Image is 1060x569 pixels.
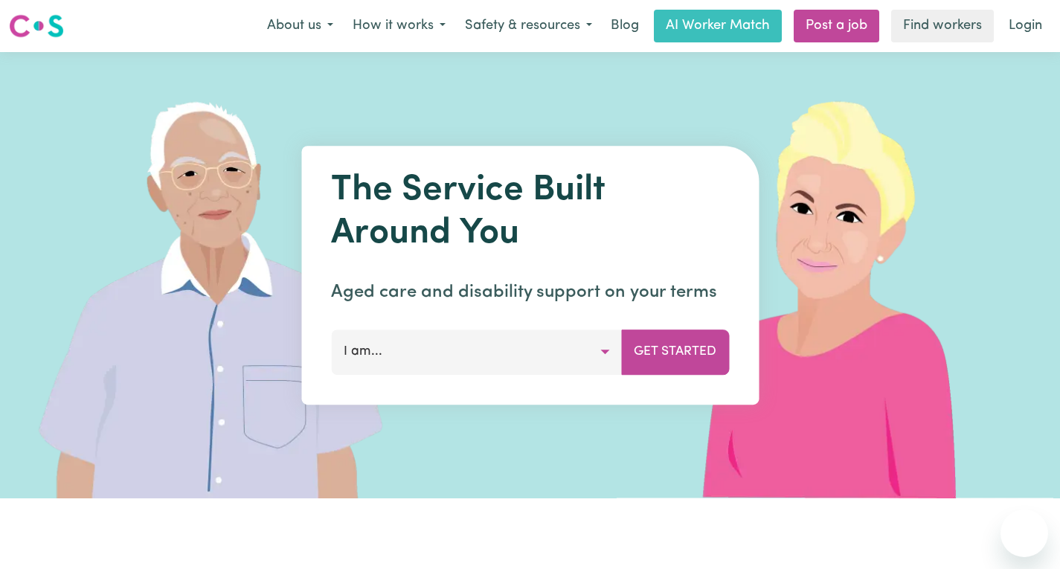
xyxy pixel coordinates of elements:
[794,10,879,42] a: Post a job
[1000,10,1051,42] a: Login
[257,10,343,42] button: About us
[9,9,64,43] a: Careseekers logo
[9,13,64,39] img: Careseekers logo
[343,10,455,42] button: How it works
[891,10,994,42] a: Find workers
[455,10,602,42] button: Safety & resources
[331,329,622,374] button: I am...
[1000,509,1048,557] iframe: Button to launch messaging window
[621,329,729,374] button: Get Started
[331,279,729,306] p: Aged care and disability support on your terms
[602,10,648,42] a: Blog
[654,10,782,42] a: AI Worker Match
[331,170,729,255] h1: The Service Built Around You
